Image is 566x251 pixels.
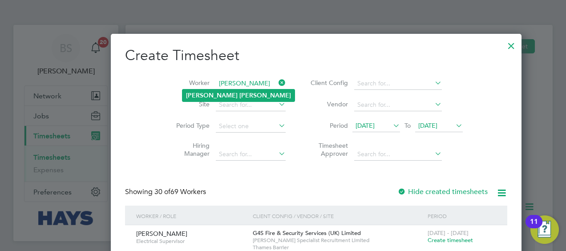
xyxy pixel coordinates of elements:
[253,237,423,244] span: [PERSON_NAME] Specialist Recruitment Limited
[530,222,538,233] div: 11
[308,100,348,108] label: Vendor
[253,229,361,237] span: G4S Fire & Security Services (UK) Limited
[356,121,375,130] span: [DATE]
[170,100,210,108] label: Site
[170,142,210,158] label: Hiring Manager
[170,121,210,130] label: Period Type
[251,206,425,226] div: Client Config / Vendor / Site
[136,238,246,245] span: Electrical Supervisor
[402,120,413,131] span: To
[530,215,559,244] button: Open Resource Center, 11 new notifications
[154,187,170,196] span: 30 of
[354,77,442,90] input: Search for...
[125,46,507,65] h2: Create Timesheet
[216,99,286,111] input: Search for...
[239,92,291,99] b: [PERSON_NAME]
[170,79,210,87] label: Worker
[216,120,286,133] input: Select one
[425,206,498,226] div: Period
[428,229,469,237] span: [DATE] - [DATE]
[134,206,251,226] div: Worker / Role
[354,148,442,161] input: Search for...
[308,142,348,158] label: Timesheet Approver
[354,99,442,111] input: Search for...
[216,148,286,161] input: Search for...
[136,230,187,238] span: [PERSON_NAME]
[125,187,208,197] div: Showing
[308,79,348,87] label: Client Config
[418,121,437,130] span: [DATE]
[253,244,423,251] span: Thames Barrier
[308,121,348,130] label: Period
[216,77,286,90] input: Search for...
[186,92,238,99] b: [PERSON_NAME]
[397,187,488,196] label: Hide created timesheets
[428,236,473,244] span: Create timesheet
[154,187,206,196] span: 69 Workers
